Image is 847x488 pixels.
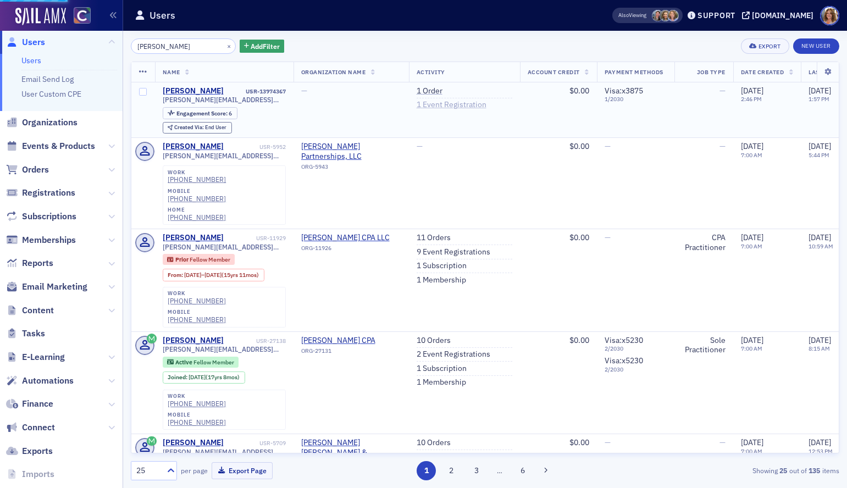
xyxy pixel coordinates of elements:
[301,233,401,243] a: [PERSON_NAME] CPA LLC
[184,271,259,279] div: – (15yrs 11mos)
[22,281,87,293] span: Email Marketing
[163,86,224,96] a: [PERSON_NAME]
[168,213,226,221] a: [PHONE_NUMBER]
[168,195,226,203] a: [PHONE_NUMBER]
[176,110,232,117] div: 6
[652,10,663,21] span: Tiffany Carson
[22,351,65,363] span: E-Learning
[22,375,74,387] span: Automations
[167,256,230,263] a: Prior Fellow Member
[163,96,286,104] span: [PERSON_NAME][EMAIL_ADDRESS][DOMAIN_NAME]
[6,257,53,269] a: Reports
[168,290,226,297] div: work
[809,151,829,159] time: 5:44 PM
[741,242,762,250] time: 7:00 AM
[22,36,45,48] span: Users
[605,437,611,447] span: —
[442,461,461,480] button: 2
[168,400,226,408] div: [PHONE_NUMBER]
[807,465,822,475] strong: 135
[569,335,589,345] span: $0.00
[417,452,495,462] a: 16 Event Registrations
[417,247,490,257] a: 9 Event Registrations
[301,142,401,161] span: Amy L Shoemaker Partnerships, LLC
[6,398,53,410] a: Finance
[6,234,76,246] a: Memberships
[225,88,286,95] div: USR-13974367
[417,275,466,285] a: 1 Membership
[163,269,264,281] div: From: 2004-05-31 00:00:00
[168,418,226,426] a: [PHONE_NUMBER]
[417,261,467,271] a: 1 Subscription
[22,468,54,480] span: Imports
[22,234,76,246] span: Memberships
[6,351,65,363] a: E-Learning
[820,6,839,25] span: Profile
[168,374,189,381] span: Joined :
[741,335,763,345] span: [DATE]
[682,233,726,252] div: CPA Practitioner
[569,141,589,151] span: $0.00
[22,422,55,434] span: Connect
[793,38,839,54] a: New User
[778,465,789,475] strong: 25
[301,438,401,457] span: Soukup Bush & Associates CPAs PC
[181,465,208,475] label: per page
[417,86,442,96] a: 1 Order
[741,151,762,159] time: 7:00 AM
[809,86,831,96] span: [DATE]
[417,100,486,110] a: 1 Event Registration
[301,163,401,174] div: ORG-5943
[752,10,813,20] div: [DOMAIN_NAME]
[174,124,205,131] span: Created Via :
[163,438,224,448] a: [PERSON_NAME]
[21,89,81,99] a: User Custom CPE
[22,210,76,223] span: Subscriptions
[6,36,45,48] a: Users
[417,350,490,359] a: 2 Event Registrations
[741,437,763,447] span: [DATE]
[697,68,726,76] span: Job Type
[719,141,726,151] span: —
[417,336,451,346] a: 10 Orders
[605,232,611,242] span: —
[168,412,226,418] div: mobile
[251,41,280,51] span: Add Filter
[417,68,445,76] span: Activity
[467,461,486,480] button: 3
[168,315,226,324] a: [PHONE_NUMBER]
[719,86,726,96] span: —
[6,422,55,434] a: Connect
[15,8,66,25] a: SailAMX
[225,235,286,242] div: USR-11929
[741,447,762,455] time: 7:00 AM
[605,356,643,365] span: Visa : x5230
[174,125,226,131] div: End User
[759,43,781,49] div: Export
[168,271,184,279] span: From :
[6,140,95,152] a: Events & Products
[605,335,643,345] span: Visa : x5230
[175,256,190,263] span: Prior
[6,445,53,457] a: Exports
[301,245,401,256] div: ORG-11926
[240,40,285,53] button: AddFilter
[189,373,206,381] span: [DATE]
[809,141,831,151] span: [DATE]
[175,358,193,366] span: Active
[163,336,224,346] div: [PERSON_NAME]
[618,12,629,19] div: Also
[741,141,763,151] span: [DATE]
[301,86,307,96] span: —
[6,375,74,387] a: Automations
[168,309,226,315] div: mobile
[528,68,580,76] span: Account Credit
[569,437,589,447] span: $0.00
[611,465,839,475] div: Showing out of items
[6,468,54,480] a: Imports
[741,68,784,76] span: Date Created
[22,328,45,340] span: Tasks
